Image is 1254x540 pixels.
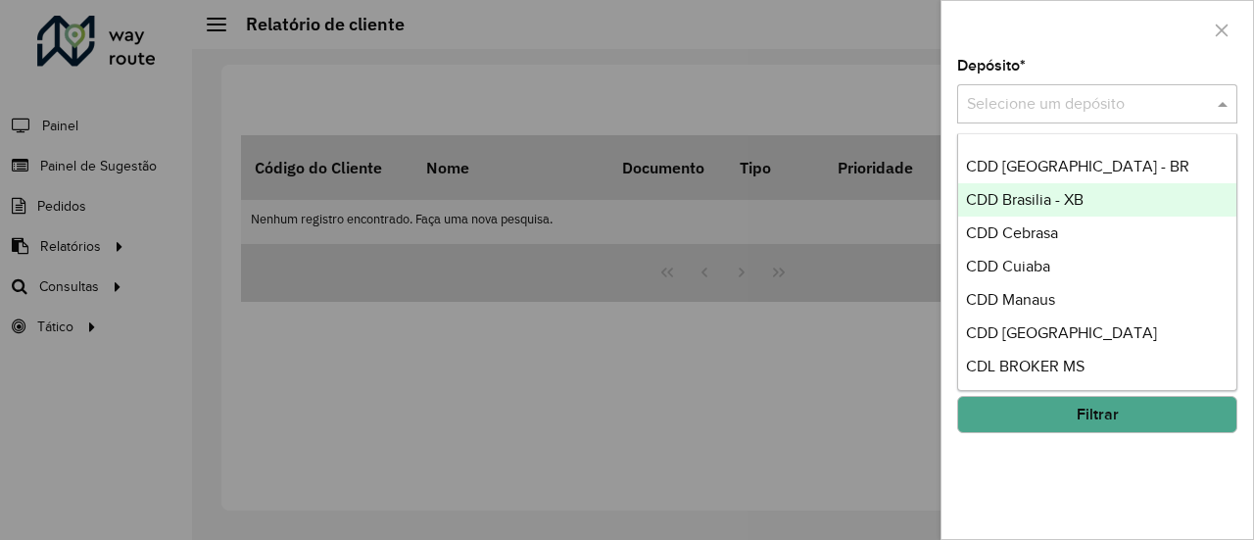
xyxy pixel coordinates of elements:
[966,291,1055,308] span: CDD Manaus
[966,224,1058,241] span: CDD Cebrasa
[957,396,1237,433] button: Filtrar
[966,258,1050,274] span: CDD Cuiaba
[966,191,1084,208] span: CDD Brasilia - XB
[957,54,1026,77] label: Depósito
[957,133,1238,391] ng-dropdown-panel: Options list
[966,324,1157,341] span: CDD [GEOGRAPHIC_DATA]
[966,158,1189,174] span: CDD [GEOGRAPHIC_DATA] - BR
[966,358,1085,374] span: CDL BROKER MS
